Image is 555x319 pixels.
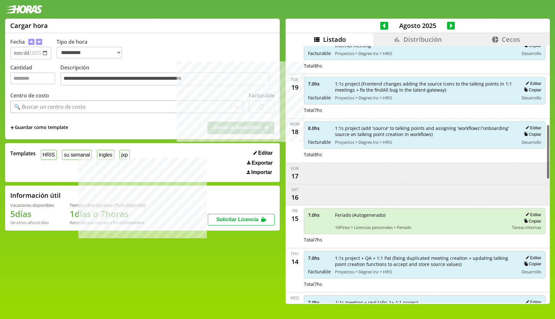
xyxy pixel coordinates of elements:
[290,295,299,301] div: Wed
[522,269,541,275] span: Desarrollo
[522,50,541,56] span: Desarrollo
[208,214,275,225] button: Solicitar Licencia
[304,107,546,113] div: Total 7 hs
[308,299,331,305] span: 7.0 hs
[308,255,330,261] span: 7.0 hs
[216,217,259,222] span: Solicitar Licencia
[10,21,48,30] h1: Cargar hora
[335,224,508,230] span: 10Pines > Licencias personales > Feriado
[70,202,146,208] div: Tiempo Libre Optativo (TiLO) disponible
[335,269,515,275] span: Proyectos > Degree Inc > HRIS
[335,50,515,56] span: Proyectos > Degree Inc > HRIS
[62,150,92,160] button: su semanal
[335,139,515,145] span: Proyectos > Degree Inc > HRIS
[323,35,346,44] span: Listado
[524,255,541,260] button: Editar
[522,132,541,137] button: Copiar
[304,151,546,158] div: Total 8 hs
[57,38,127,59] label: Tipo de hora
[251,160,273,166] span: Exportar
[502,35,520,44] span: Cecos
[290,256,300,267] div: 14
[14,103,86,110] div: 🔍 Buscar un centro de costo
[291,251,299,256] div: Thu
[249,92,275,99] label: Facturable
[251,169,272,175] span: Importar
[304,281,546,287] div: Total 7 hs
[524,125,541,131] button: Editar
[308,50,330,56] span: Facturable
[308,81,330,87] span: 7.0 hs
[10,72,55,84] input: Cantidad
[286,46,550,303] div: scrollable content
[10,124,14,131] span: +
[522,218,541,224] button: Copiar
[304,237,546,243] div: Total 7 hs
[524,212,541,217] button: Editar
[524,299,541,305] button: Editar
[10,64,60,87] label: Cantidad
[10,208,54,220] h1: 5 días
[290,121,299,127] div: Mon
[10,124,68,131] span: +Guardar como template
[10,191,61,200] h2: Información útil
[524,81,541,86] button: Editar
[245,160,275,166] button: Exportar
[308,139,330,145] span: Facturable
[335,212,508,218] span: Feriado (Autogenerado)
[304,63,546,69] div: Total 8 hs
[290,214,300,224] div: 15
[70,208,146,220] h1: 1 días o 7 horas
[335,125,515,137] span: 1:1s project (add 'source' to talking points and assigning 'workflows'/'onboarding' source on tal...
[290,82,300,93] div: 19
[291,187,298,192] div: Sat
[522,87,541,93] button: Copiar
[308,125,330,131] span: 8.0 hs
[70,220,146,225] div: Recordá que vencen a fin de
[512,224,541,230] span: Tareas internas
[57,47,122,59] select: Tipo de hora
[290,127,300,137] div: 18
[290,301,300,311] div: 13
[10,38,25,45] label: Fecha
[308,269,330,275] span: Facturable
[124,220,144,225] b: Diciembre
[290,171,300,181] div: 17
[119,150,130,160] button: jxp
[291,166,299,171] div: Sun
[258,150,273,156] span: Editar
[335,299,515,305] span: 1:1s meeting + real talks 1+ 1:1 project
[10,150,36,157] span: Templates
[403,35,442,44] span: Distribución
[60,64,275,87] label: Descripción
[388,21,447,30] span: Agosto 2025
[97,150,114,160] button: ingles
[335,95,515,101] span: Proyectos > Degree Inc > HRIS
[308,212,330,218] span: 7.0 hs
[251,150,275,156] button: Editar
[292,208,297,214] div: Fri
[10,92,49,99] label: Centro de costo
[41,150,57,160] button: HRIS
[10,220,54,225] div: De otros años: 0 días
[10,202,54,208] div: Vacaciones disponibles
[522,95,541,101] span: Desarrollo
[5,5,42,14] img: logotipo
[290,192,300,203] div: 16
[522,261,541,267] button: Copiar
[522,139,541,145] span: Desarrollo
[60,72,269,86] textarea: Descripción
[291,77,298,82] div: Tue
[308,95,330,101] span: Facturable
[335,255,515,267] span: 1:1s project + QA + 1:1 Pat (fixing duplicated meeting creation + updating talking point creation...
[335,81,515,93] span: 1:1s project (Frontend changes adding the source icons to the talking points in 1:1 meetings + fi...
